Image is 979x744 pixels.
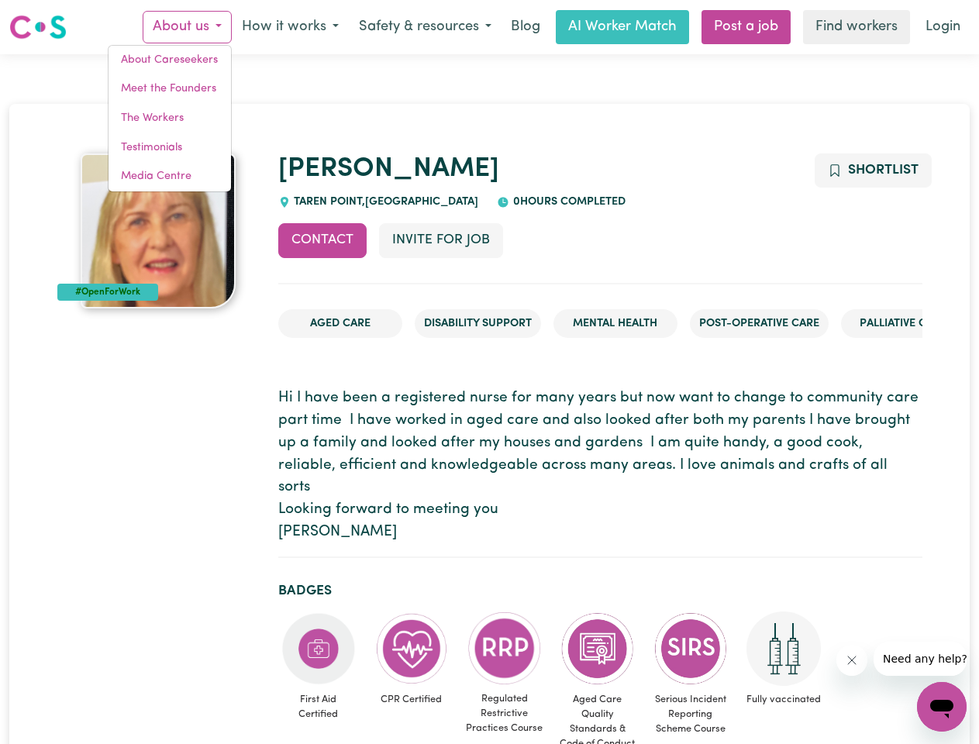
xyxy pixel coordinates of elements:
iframe: Button to launch messaging window [917,682,967,732]
a: Media Centre [109,162,231,191]
span: Fully vaccinated [743,686,824,713]
button: How it works [232,11,349,43]
h2: Badges [278,583,922,599]
li: Post-operative care [690,309,829,339]
img: CS Academy: Aged Care Quality Standards & Code of Conduct course completed [560,611,635,686]
a: Careseekers logo [9,9,67,45]
a: Login [916,10,970,44]
img: Care and support worker has completed CPR Certification [374,611,449,686]
span: CPR Certified [371,686,452,713]
button: Add to shortlist [815,153,932,188]
iframe: Message from company [874,642,967,676]
a: Testimonials [109,133,231,163]
button: Invite for Job [379,223,503,257]
button: About us [143,11,232,43]
a: Frances's profile picture'#OpenForWork [57,153,260,308]
button: Contact [278,223,367,257]
span: Serious Incident Reporting Scheme Course [650,686,731,743]
span: 0 hours completed [509,196,626,208]
a: [PERSON_NAME] [278,156,499,183]
a: AI Worker Match [556,10,689,44]
img: CS Academy: Regulated Restrictive Practices course completed [467,611,542,685]
img: Frances [81,153,236,308]
button: Safety & resources [349,11,502,43]
a: Find workers [803,10,910,44]
span: Regulated Restrictive Practices Course [464,685,545,742]
a: Post a job [702,10,791,44]
iframe: Close message [836,645,867,676]
a: Blog [502,10,550,44]
p: Hi I have been a registered nurse for many years but now want to change to community care part ti... [278,387,922,544]
li: Disability Support [415,309,541,339]
div: #OpenForWork [57,284,159,301]
div: About us [108,45,232,192]
li: Palliative care [841,309,965,339]
span: First Aid Certified [278,686,359,728]
img: Care and support worker has received 2 doses of COVID-19 vaccine [746,611,821,686]
a: Meet the Founders [109,74,231,104]
img: CS Academy: Serious Incident Reporting Scheme course completed [653,611,728,686]
a: About Careseekers [109,46,231,75]
span: Need any help? [9,11,94,23]
li: Aged Care [278,309,402,339]
img: Careseekers logo [9,13,67,41]
img: Care and support worker has completed First Aid Certification [281,611,356,686]
span: TAREN POINT , [GEOGRAPHIC_DATA] [291,196,479,208]
li: Mental Health [553,309,677,339]
span: Shortlist [848,164,919,177]
a: The Workers [109,104,231,133]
